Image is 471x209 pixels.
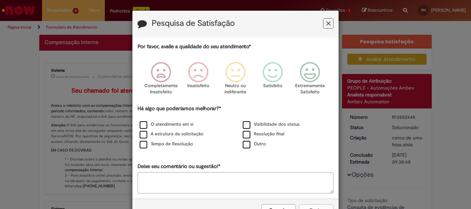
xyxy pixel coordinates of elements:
p: Neutro ou indiferente [223,83,248,95]
label: A estrutura da solicitação [140,131,203,137]
label: Por favor, avalie a qualidade do seu atendimento* [138,43,251,50]
label: Resolução final [243,131,284,137]
label: Pesquisa de Satisfação [152,19,235,28]
div: Neutro ou indiferente [218,57,253,104]
p: Insatisfeito [187,83,209,89]
div: Completamente Insatisfeito [143,57,178,104]
p: Completamente Insatisfeito [144,83,178,95]
div: Extremamente Satisfeito [292,57,328,104]
label: O atendimento em si [140,121,193,128]
div: Há algo que poderíamos melhorar?* [138,105,333,149]
p: Extremamente Satisfeito [295,83,325,95]
p: Satisfeito [263,83,282,89]
label: Visibilidade dos status [243,121,300,128]
label: Outro [243,141,266,147]
label: Deixe seu comentário ou sugestão!* [138,163,220,170]
div: Insatisfeito [181,57,216,104]
label: Tempo de Resolução [140,141,193,147]
div: Satisfeito [255,57,290,104]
